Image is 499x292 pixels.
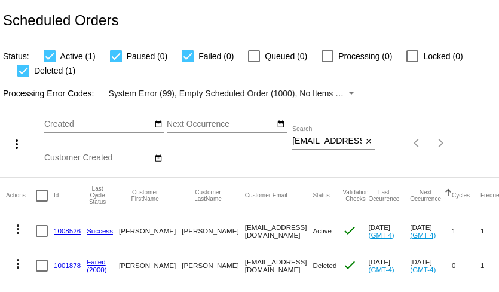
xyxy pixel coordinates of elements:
span: Processing (0) [338,49,392,63]
span: Locked (0) [423,49,463,63]
a: Failed [87,258,106,266]
mat-cell: [PERSON_NAME] [119,214,182,248]
mat-cell: [EMAIL_ADDRESS][DOMAIN_NAME] [245,248,313,283]
input: Customer Created [44,153,152,163]
span: Failed (0) [198,49,234,63]
mat-cell: [PERSON_NAME] [119,248,182,283]
span: Deleted (1) [34,63,75,78]
a: 1001878 [54,261,81,269]
button: Change sorting for CustomerEmail [245,192,287,199]
button: Change sorting for CustomerLastName [182,189,234,202]
mat-select: Filter by Processing Error Codes [109,86,357,101]
mat-icon: check [342,258,357,272]
button: Change sorting for Id [54,192,59,199]
span: Paused (0) [127,49,167,63]
button: Change sorting for LastOccurrenceUtc [369,189,400,202]
span: Active [313,227,332,235]
mat-cell: [PERSON_NAME] [182,214,244,248]
a: Success [87,227,113,235]
a: (GMT-4) [410,231,436,239]
h2: Scheduled Orders [3,12,118,29]
span: Processing Error Codes: [3,89,94,98]
a: (GMT-4) [369,266,394,273]
mat-cell: [PERSON_NAME] [182,248,244,283]
mat-icon: check [342,223,357,238]
mat-header-cell: Actions [6,178,36,214]
mat-cell: [EMAIL_ADDRESS][DOMAIN_NAME] [245,214,313,248]
mat-cell: 1 [452,214,480,248]
mat-cell: [DATE] [410,214,452,248]
button: Change sorting for Cycles [452,192,470,199]
mat-icon: more_vert [11,222,25,236]
a: (GMT-4) [369,231,394,239]
input: Created [44,120,152,129]
input: Next Occurrence [167,120,274,129]
mat-icon: close [365,137,373,147]
mat-cell: [DATE] [369,214,411,248]
span: Queued (0) [265,49,307,63]
button: Next page [429,131,453,155]
button: Clear [362,135,375,148]
mat-cell: [DATE] [410,248,452,283]
mat-icon: date_range [154,120,163,129]
span: Status: [3,51,29,61]
a: (GMT-4) [410,266,436,273]
mat-cell: [DATE] [369,248,411,283]
a: (2000) [87,266,107,273]
input: Search [292,136,362,146]
span: Deleted [313,261,336,269]
mat-icon: more_vert [11,257,25,271]
mat-icon: date_range [154,154,163,163]
button: Change sorting for CustomerFirstName [119,189,171,202]
span: Active (1) [60,49,96,63]
mat-header-cell: Validation Checks [342,178,368,214]
button: Previous page [405,131,429,155]
mat-cell: 0 [452,248,480,283]
button: Change sorting for NextOccurrenceUtc [410,189,441,202]
button: Change sorting for LastProcessingCycleId [87,185,108,205]
a: 1008526 [54,227,81,235]
mat-icon: more_vert [10,137,24,151]
button: Change sorting for Status [313,192,329,199]
mat-icon: date_range [277,120,285,129]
